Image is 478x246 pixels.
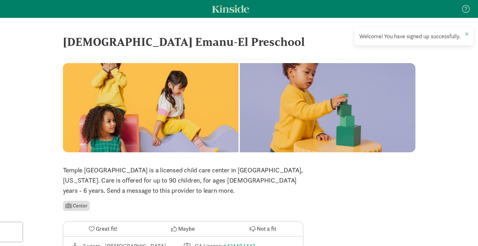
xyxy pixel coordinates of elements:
a: Kinside [212,5,249,13]
li: Center [63,201,90,211]
button: Not a fit [223,221,303,236]
div: [DEMOGRAPHIC_DATA] Emanu-El Preschool [63,33,415,50]
span: Great fit! [96,224,118,233]
div: Welcome! You have signed up successfully. [359,32,468,40]
p: Temple [GEOGRAPHIC_DATA] is a licensed child care center in [GEOGRAPHIC_DATA], [US_STATE]. Care i... [63,165,303,196]
span: Not a fit [257,224,276,233]
button: Maybe [143,221,223,236]
span: Maybe [178,224,195,233]
button: Great fit! [63,221,143,236]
